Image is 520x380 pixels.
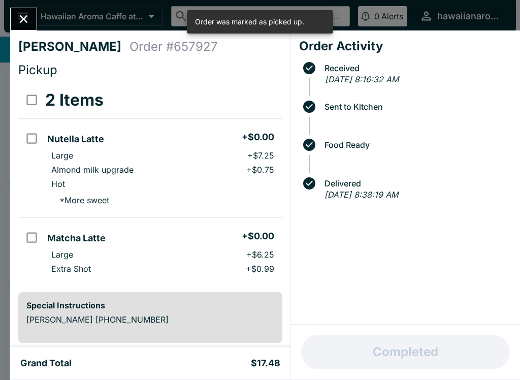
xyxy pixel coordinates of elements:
em: [DATE] 8:38:19 AM [324,189,398,200]
em: [DATE] 8:16:32 AM [325,74,399,84]
h5: Matcha Latte [47,232,106,244]
p: [PERSON_NAME] [PHONE_NUMBER] [26,314,274,325]
p: * More sweet [51,195,109,205]
span: Received [319,64,512,73]
h4: [PERSON_NAME] [18,39,129,54]
p: + $6.25 [246,249,274,260]
p: Large [51,249,73,260]
h5: + $0.00 [242,230,274,242]
h6: Special Instructions [26,300,274,310]
p: + $0.99 [246,264,274,274]
p: Almond milk upgrade [51,165,134,175]
p: Hot [51,179,65,189]
p: + $0.75 [246,165,274,175]
p: Extra Shot [51,264,91,274]
span: Sent to Kitchen [319,102,512,111]
h5: $17.48 [251,357,280,369]
h5: + $0.00 [242,131,274,143]
h5: Grand Total [20,357,72,369]
div: Order was marked as picked up. [195,13,304,30]
span: Food Ready [319,140,512,149]
p: Large [51,150,73,161]
h3: 2 Items [45,90,104,110]
span: Pickup [18,62,57,77]
table: orders table [18,82,282,284]
h4: Order # 657927 [129,39,218,54]
p: + $7.25 [247,150,274,161]
button: Close [11,8,37,30]
h5: Nutella Latte [47,133,104,145]
span: Delivered [319,179,512,188]
h4: Order Activity [299,39,512,54]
